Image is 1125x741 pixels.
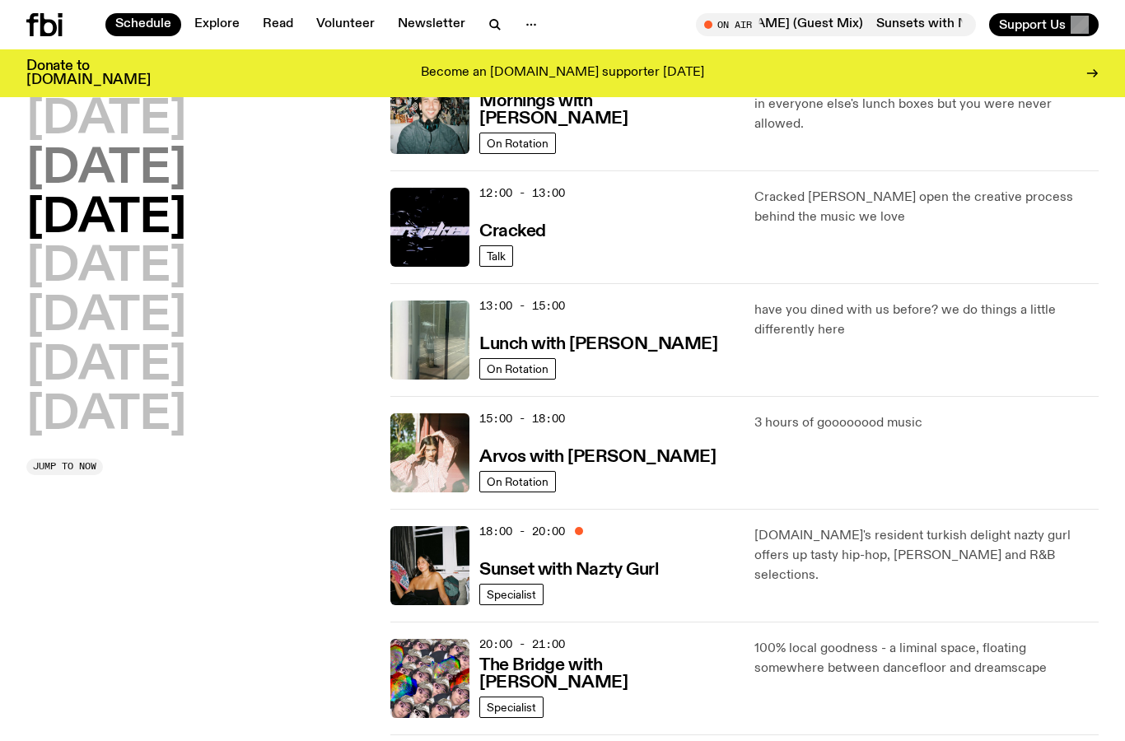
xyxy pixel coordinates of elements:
[26,294,186,340] button: [DATE]
[479,636,565,652] span: 20:00 - 21:00
[479,411,565,426] span: 15:00 - 18:00
[479,524,565,539] span: 18:00 - 20:00
[479,220,546,240] a: Cracked
[754,301,1099,340] p: have you dined with us before? we do things a little differently here
[26,393,186,439] button: [DATE]
[390,75,469,154] img: Radio presenter Ben Hansen sits in front of a wall of photos and an fbi radio sign. Film photo. B...
[479,185,565,201] span: 12:00 - 13:00
[26,196,186,242] button: [DATE]
[754,188,1099,227] p: Cracked [PERSON_NAME] open the creative process behind the music we love
[479,93,735,128] h3: Mornings with [PERSON_NAME]
[487,249,506,262] span: Talk
[26,97,186,143] button: [DATE]
[388,13,475,36] a: Newsletter
[999,17,1066,32] span: Support Us
[26,343,186,389] button: [DATE]
[487,137,548,149] span: On Rotation
[479,298,565,314] span: 13:00 - 15:00
[754,75,1099,134] p: The sonic equivalent of those M&M Biscuit Bars that were in everyone else's lunch boxes but you w...
[253,13,303,36] a: Read
[487,701,536,713] span: Specialist
[479,245,513,267] a: Talk
[479,333,717,353] a: Lunch with [PERSON_NAME]
[696,13,976,36] button: On AirSunsets with Nazty Gurl ft. [PERSON_NAME] (Guest Mix)Sunsets with Nazty Gurl ft. [PERSON_NA...
[479,471,556,492] a: On Rotation
[26,245,186,291] button: [DATE]
[754,639,1099,678] p: 100% local goodness - a liminal space, floating somewhere between dancefloor and dreamscape
[479,562,658,579] h3: Sunset with Nazty Gurl
[479,358,556,380] a: On Rotation
[479,90,735,128] a: Mornings with [PERSON_NAME]
[26,59,151,87] h3: Donate to [DOMAIN_NAME]
[479,336,717,353] h3: Lunch with [PERSON_NAME]
[479,697,544,718] a: Specialist
[390,188,469,267] img: Logo for Podcast Cracked. Black background, with white writing, with glass smashing graphics
[479,654,735,692] a: The Bridge with [PERSON_NAME]
[479,133,556,154] a: On Rotation
[479,445,716,466] a: Arvos with [PERSON_NAME]
[421,66,704,81] p: Become an [DOMAIN_NAME] supporter [DATE]
[390,413,469,492] img: Maleeka stands outside on a balcony. She is looking at the camera with a serious expression, and ...
[479,223,546,240] h3: Cracked
[306,13,385,36] a: Volunteer
[479,558,658,579] a: Sunset with Nazty Gurl
[26,459,103,475] button: Jump to now
[487,362,548,375] span: On Rotation
[33,462,96,471] span: Jump to now
[479,584,544,605] a: Specialist
[479,657,735,692] h3: The Bridge with [PERSON_NAME]
[26,147,186,193] button: [DATE]
[487,588,536,600] span: Specialist
[754,526,1099,585] p: [DOMAIN_NAME]'s resident turkish delight nazty gurl offers up tasty hip-hop, [PERSON_NAME] and R&...
[184,13,250,36] a: Explore
[479,449,716,466] h3: Arvos with [PERSON_NAME]
[989,13,1099,36] button: Support Us
[487,475,548,487] span: On Rotation
[754,413,1099,433] p: 3 hours of goooooood music
[105,13,181,36] a: Schedule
